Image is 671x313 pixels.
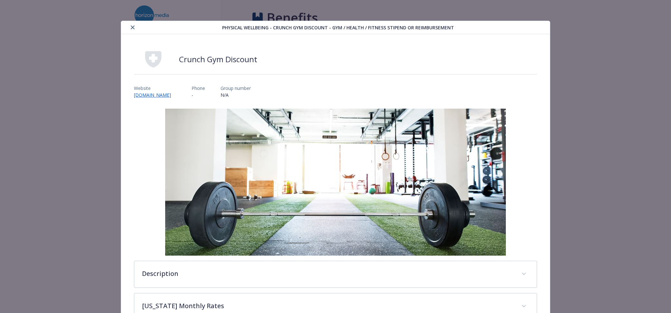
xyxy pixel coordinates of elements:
[142,269,514,279] p: Description
[165,109,506,256] img: banner
[142,301,514,311] p: [US_STATE] Monthly Rates
[221,85,251,92] p: Group number
[129,24,137,31] button: close
[134,261,537,288] div: Description
[222,24,454,31] span: Physical Wellbeing - Crunch Gym Discount - Gym / Health / Fitness Stipend or reimbursement
[134,50,173,69] img: Company Sponsored
[134,85,176,92] p: Website
[192,92,205,98] p: -
[221,92,251,98] p: N/A
[179,54,257,65] h2: Crunch Gym Discount
[192,85,205,92] p: Phone
[134,92,176,98] a: [DOMAIN_NAME]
